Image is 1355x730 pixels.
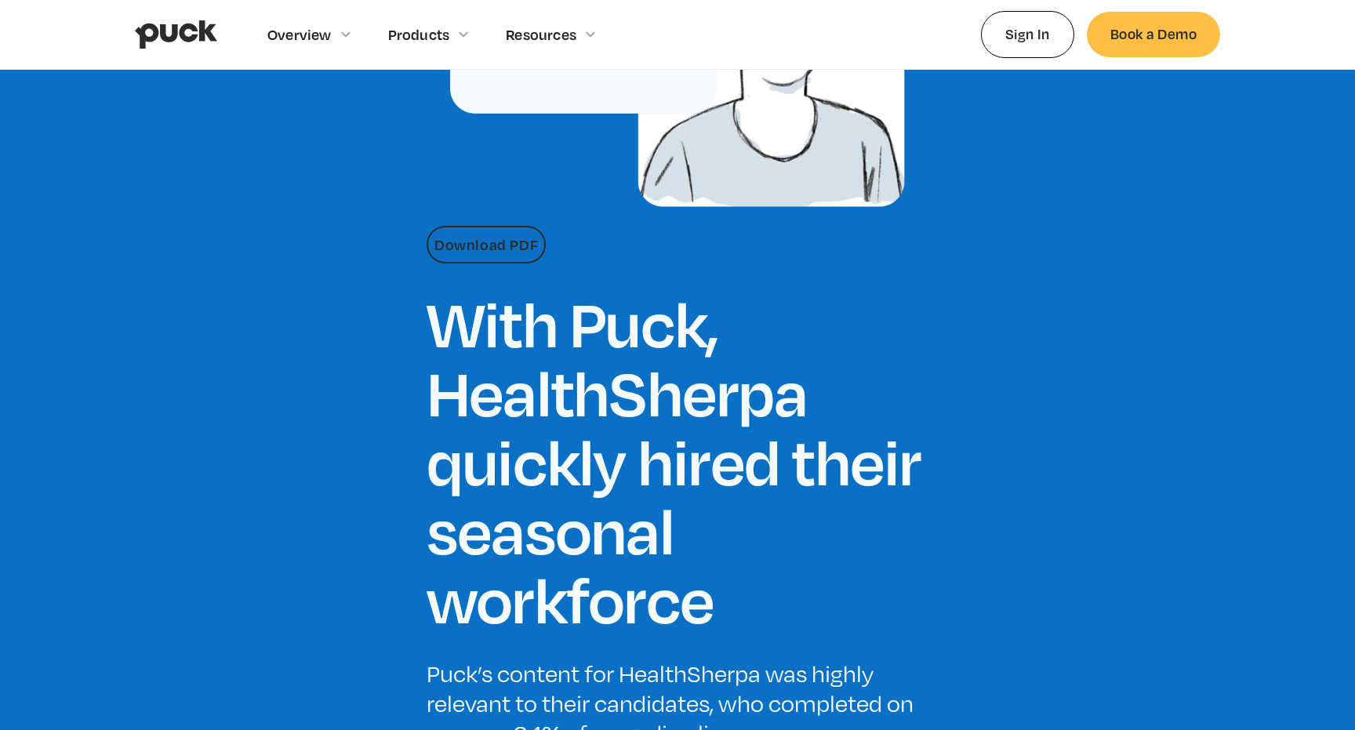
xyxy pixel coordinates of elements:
[427,226,546,263] a: Download PDF
[506,26,576,43] div: Resources
[981,11,1074,57] a: Sign In
[388,26,450,43] div: Products
[267,26,332,43] div: Overview
[427,289,928,634] h1: With Puck, HealthSherpa quickly hired their seasonal workforce
[1087,12,1220,56] a: Book a Demo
